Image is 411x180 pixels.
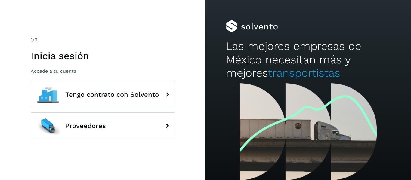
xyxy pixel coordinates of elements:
[65,91,159,98] span: Tengo contrato con Solvento
[65,122,106,130] span: Proveedores
[268,66,340,79] span: transportistas
[31,81,175,108] button: Tengo contrato con Solvento
[31,50,175,62] h1: Inicia sesión
[31,68,175,74] p: Accede a tu cuenta
[31,112,175,139] button: Proveedores
[31,36,175,44] div: /2
[226,40,390,80] h2: Las mejores empresas de México necesitan más y mejores
[31,37,32,43] span: 1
